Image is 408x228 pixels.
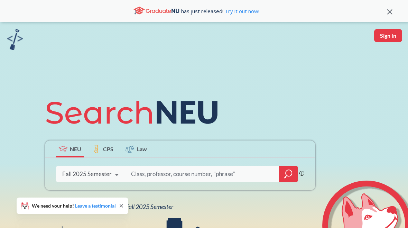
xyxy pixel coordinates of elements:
[103,145,113,153] span: CPS
[75,203,116,209] a: Leave a testimonial
[113,203,173,210] span: NEU Fall 2025 Semester
[7,29,23,52] a: sandbox logo
[374,29,402,42] button: Sign In
[32,203,116,208] span: We need your help!
[137,145,147,153] span: Law
[223,8,259,15] a: Try it out now!
[70,145,81,153] span: NEU
[284,169,293,179] svg: magnifying glass
[62,170,112,178] div: Fall 2025 Semester
[279,166,298,182] div: magnifying glass
[181,7,259,15] span: has just released!
[130,167,274,181] input: Class, professor, course number, "phrase"
[7,29,23,50] img: sandbox logo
